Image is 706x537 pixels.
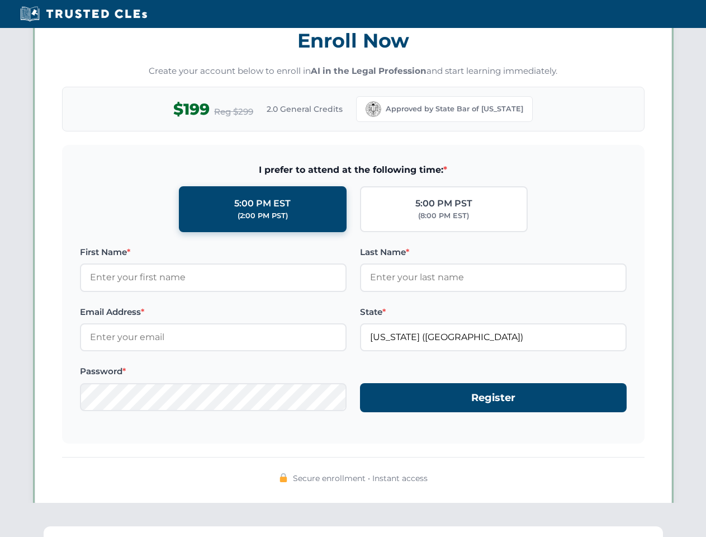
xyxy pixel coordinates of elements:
[80,365,347,378] label: Password
[366,101,381,117] img: California Bar
[62,23,645,58] h3: Enroll Now
[214,105,253,119] span: Reg $299
[62,65,645,78] p: Create your account below to enroll in and start learning immediately.
[360,246,627,259] label: Last Name
[267,103,343,115] span: 2.0 General Credits
[360,383,627,413] button: Register
[386,103,523,115] span: Approved by State Bar of [US_STATE]
[234,196,291,211] div: 5:00 PM EST
[80,323,347,351] input: Enter your email
[80,263,347,291] input: Enter your first name
[311,65,427,76] strong: AI in the Legal Profession
[360,305,627,319] label: State
[80,246,347,259] label: First Name
[173,97,210,122] span: $199
[238,210,288,222] div: (2:00 PM PST)
[293,472,428,484] span: Secure enrollment • Instant access
[80,163,627,177] span: I prefer to attend at the following time:
[80,305,347,319] label: Email Address
[418,210,469,222] div: (8:00 PM EST)
[17,6,150,22] img: Trusted CLEs
[360,323,627,351] input: California (CA)
[360,263,627,291] input: Enter your last name
[279,473,288,482] img: 🔒
[415,196,472,211] div: 5:00 PM PST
